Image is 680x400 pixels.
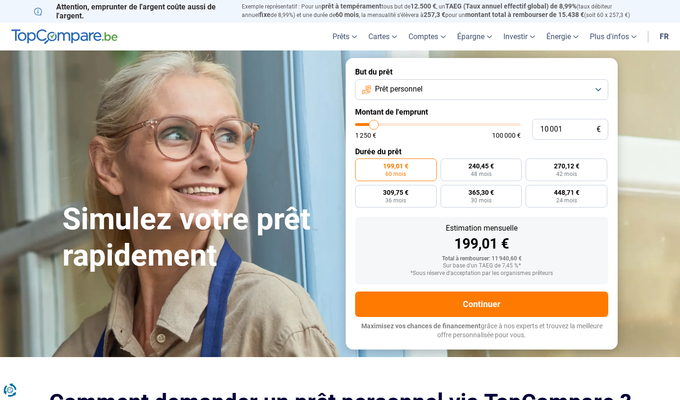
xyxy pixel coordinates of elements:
[465,11,584,18] span: montant total à rembourser de 15.438 €
[385,198,406,203] span: 36 mois
[363,270,601,277] div: *Sous réserve d'acceptation par les organismes prêteurs
[355,67,608,76] label: But du prêt
[355,132,376,139] span: 1 250 €
[242,2,646,19] p: Exemple représentatif : Pour un tous but de , un (taux débiteur annuel de 8,99%) et une durée de ...
[468,189,494,196] span: 365,30 €
[363,237,601,251] div: 199,01 €
[403,23,451,50] a: Comptes
[654,23,674,50] a: fr
[383,189,408,196] span: 309,75 €
[361,322,481,330] span: Maximisez vos chances de financement
[363,256,601,262] div: Total à rembourser: 11 940,60 €
[62,201,334,274] h1: Simulez votre prêt rapidement
[584,23,642,50] a: Plus d'infos
[335,11,359,18] span: 60 mois
[355,322,608,340] p: grâce à nos experts et trouvez la meilleure offre personnalisée pour vous.
[410,2,436,10] span: 12.500 €
[34,2,230,20] p: Attention, emprunter de l'argent coûte aussi de l'argent.
[327,23,363,50] a: Prêts
[355,147,608,156] label: Durée du prêt
[385,171,406,177] span: 60 mois
[355,292,608,317] button: Continuer
[375,84,423,94] span: Prêt personnel
[363,225,601,232] div: Estimation mensuelle
[445,2,577,10] span: TAEG (Taux annuel effectif global) de 8,99%
[471,171,492,177] span: 48 mois
[554,163,579,169] span: 270,12 €
[322,2,382,10] span: prêt à tempérament
[468,163,494,169] span: 240,45 €
[451,23,498,50] a: Épargne
[259,11,271,18] span: fixe
[554,189,579,196] span: 448,71 €
[498,23,541,50] a: Investir
[355,79,608,100] button: Prêt personnel
[556,171,577,177] span: 42 mois
[541,23,584,50] a: Énergie
[596,125,601,133] span: €
[471,198,492,203] span: 30 mois
[363,263,601,269] div: Sur base d'un TAEG de 7,45 %*
[492,132,521,139] span: 100 000 €
[355,108,608,117] label: Montant de l'emprunt
[556,198,577,203] span: 24 mois
[11,29,118,44] img: TopCompare
[363,23,403,50] a: Cartes
[424,11,445,18] span: 257,3 €
[383,163,408,169] span: 199,01 €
